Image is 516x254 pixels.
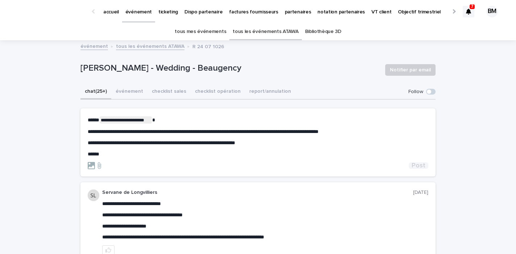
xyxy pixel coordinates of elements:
button: report/annulation [245,84,295,100]
p: 7 [471,4,474,9]
p: [DATE] [413,190,428,196]
button: checklist sales [147,84,191,100]
span: Post [412,162,425,169]
p: Servane de Longvilliers [102,190,413,196]
button: Notifier par email [385,64,436,76]
a: tous mes événements [175,23,226,40]
a: événement [80,42,108,50]
p: [PERSON_NAME] - Wedding - Beaugency [80,63,379,74]
a: Bibliothèque 3D [305,23,341,40]
span: Notifier par email [390,66,431,74]
img: Ls34BcGeRexTGTNfXpUC [14,4,85,19]
p: R 24 07 1026 [192,42,224,50]
p: Follow [408,89,423,95]
button: chat (25+) [80,84,111,100]
button: checklist opération [191,84,245,100]
a: tous les événements ATAWA [116,42,184,50]
button: Post [409,162,428,169]
button: événement [111,84,147,100]
div: BM [486,6,498,17]
div: 7 [463,6,474,17]
a: tous les événements ATAWA [233,23,298,40]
